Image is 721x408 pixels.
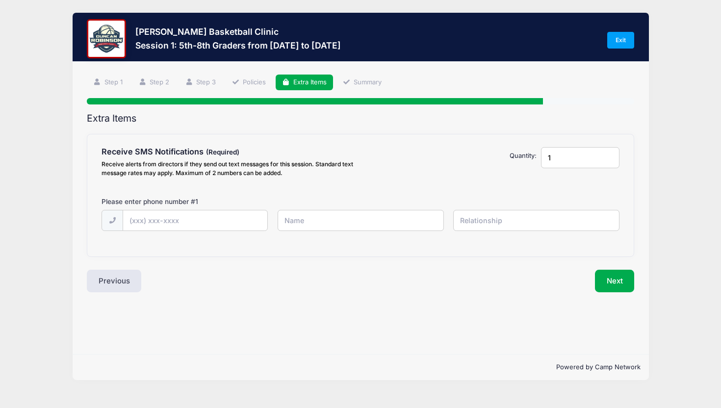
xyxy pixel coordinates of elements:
[87,113,635,124] h2: Extra Items
[453,210,619,231] input: Relationship
[80,362,641,372] p: Powered by Camp Network
[135,40,341,51] h3: Session 1: 5th-8th Graders from [DATE] to [DATE]
[102,197,198,206] label: Please enter phone number #
[102,160,356,178] div: Receive alerts from directors if they send out text messages for this session. Standard text mess...
[278,210,444,231] input: Name
[541,147,619,168] input: Quantity
[336,75,388,91] a: Summary
[226,75,273,91] a: Policies
[132,75,176,91] a: Step 2
[276,75,333,91] a: Extra Items
[179,75,222,91] a: Step 3
[607,32,635,49] a: Exit
[135,26,341,37] h3: [PERSON_NAME] Basketball Clinic
[87,75,129,91] a: Step 1
[595,270,635,292] button: Next
[87,270,142,292] button: Previous
[102,147,356,157] h4: Receive SMS Notifications
[123,210,268,231] input: (xxx) xxx-xxxx
[195,198,198,205] span: 1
